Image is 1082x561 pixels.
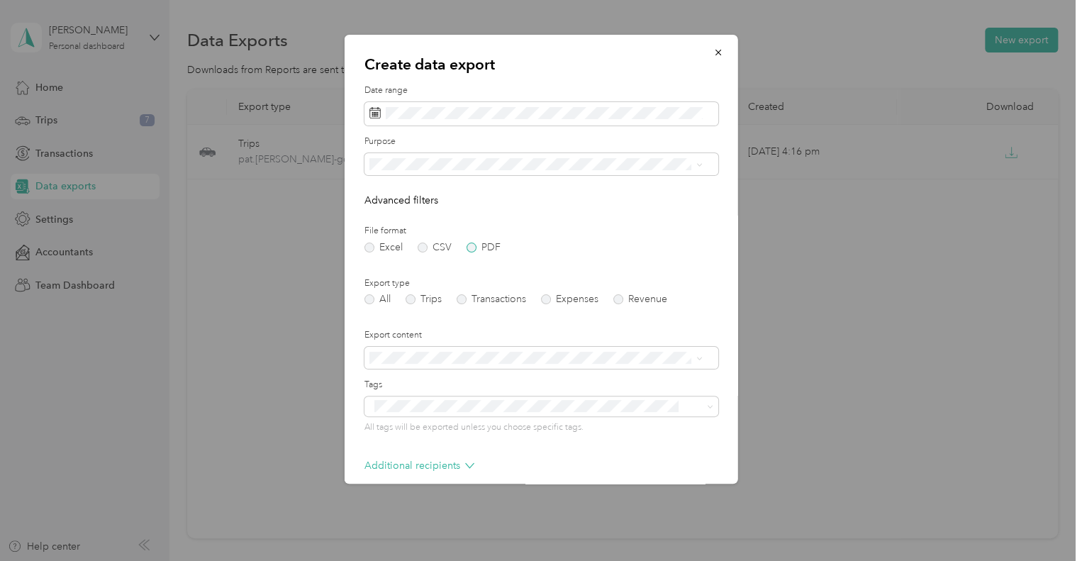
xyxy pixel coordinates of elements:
label: File format [364,225,718,238]
label: Tags [364,379,718,391]
label: Trips [406,294,442,304]
label: Export content [364,329,718,342]
label: Transactions [457,294,526,304]
p: All tags will be exported unless you choose specific tags. [364,421,718,434]
label: Date range [364,84,718,97]
p: Create data export [364,55,718,74]
label: Revenue [613,294,667,304]
label: Expenses [541,294,598,304]
iframe: Everlance-gr Chat Button Frame [1003,482,1082,561]
p: Advanced filters [364,193,718,208]
label: Excel [364,243,403,252]
label: Export type [364,277,718,290]
p: Additional recipients [364,458,474,473]
label: PDF [467,243,501,252]
label: CSV [418,243,452,252]
label: Purpose [364,135,718,148]
label: All [364,294,391,304]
